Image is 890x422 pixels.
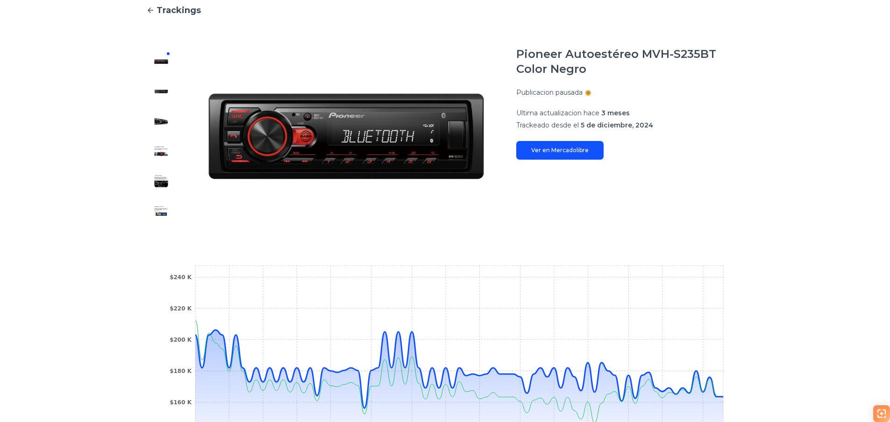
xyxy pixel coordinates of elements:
tspan: $180 K [170,368,192,374]
h1: Pioneer Autoestéreo MVH-S235BT Color Negro [516,47,744,77]
img: Pioneer Autoestéreo MVH-S235BT Color Negro [154,144,169,159]
img: Pioneer Autoestéreo MVH-S235BT Color Negro [154,174,169,189]
img: Pioneer Autoestéreo MVH-S235BT Color Negro [154,54,169,69]
a: Trackings [146,4,744,17]
img: Pioneer Autoestéreo MVH-S235BT Color Negro [195,47,498,226]
span: Trackeado desde el [516,121,579,129]
span: Trackings [157,4,201,17]
tspan: $200 K [170,337,192,343]
tspan: $220 K [170,305,192,312]
p: Publicacion pausada [516,88,583,97]
img: Pioneer Autoestéreo MVH-S235BT Color Negro [154,84,169,99]
img: Pioneer Autoestéreo MVH-S235BT Color Negro [154,114,169,129]
tspan: $160 K [170,399,192,406]
span: Ultima actualizacion hace [516,109,599,117]
span: 5 de diciembre, 2024 [581,121,653,129]
span: 3 meses [601,109,630,117]
tspan: $240 K [170,274,192,281]
img: Pioneer Autoestéreo MVH-S235BT Color Negro [154,204,169,218]
a: Ver en Mercadolibre [516,141,604,160]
